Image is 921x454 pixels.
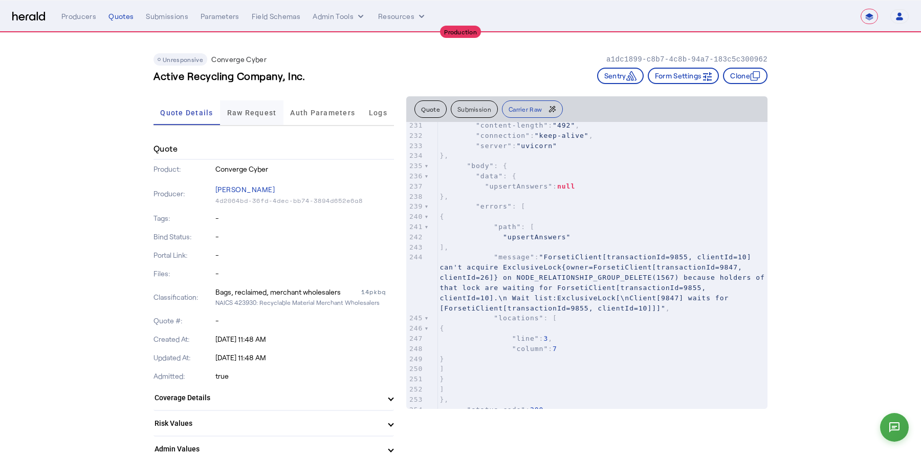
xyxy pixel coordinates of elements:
[163,56,203,63] span: Unresponsive
[215,269,394,279] p: -
[406,122,768,409] herald-code-block: quote
[215,232,394,242] p: -
[211,54,267,65] p: Converge Cyber
[227,109,277,116] span: Raw Request
[530,406,543,414] span: 200
[406,374,424,384] div: 251
[440,375,444,383] span: }
[406,405,424,415] div: 254
[476,121,548,129] span: "content-length"
[215,213,394,223] p: -
[503,233,571,241] span: "upsertAnswers"
[215,371,394,381] p: true
[516,142,557,150] span: "uvicorn"
[61,11,96,22] div: Producers
[476,142,512,150] span: "server"
[494,253,534,261] span: "message"
[153,213,213,223] p: Tags:
[440,223,534,231] span: : [
[553,121,575,129] span: "492"
[290,109,355,116] span: Auth Parameters
[153,316,213,326] p: Quote #:
[476,132,530,139] span: "connection"
[440,182,575,190] span: :
[153,164,213,174] p: Product:
[440,324,444,332] span: {
[155,418,381,429] mat-panel-title: Risk Values
[215,334,394,344] p: [DATE] 11:48 AM
[146,11,188,22] div: Submissions
[406,212,424,222] div: 240
[215,353,394,363] p: [DATE] 11:48 AM
[406,242,424,253] div: 243
[648,68,719,84] button: Form Settings
[215,297,394,307] p: NAICS 423930: Recyclable Material Merchant Wholesalers
[440,202,525,210] span: : [
[440,365,444,373] span: ]
[153,334,213,344] p: Created At:
[153,411,394,436] mat-expansion-panel-header: Risk Values
[440,335,553,342] span: : ,
[494,223,521,231] span: "path"
[606,54,768,65] p: a1dc1899-c8b7-4c8b-94a7-183c5c300962
[535,132,589,139] span: "keep-alive"
[553,345,557,353] span: 7
[440,162,508,170] span: : {
[406,120,424,131] div: 231
[509,106,542,112] span: Carrier Raw
[440,345,557,353] span: :
[406,222,424,232] div: 241
[723,68,768,84] button: Clone
[406,181,424,192] div: 237
[440,253,769,312] span: "ForsetiClient[transactionId=9855, clientId=10] can't acquire ExclusiveLock{owner=ForsetiClient[t...
[406,131,424,141] div: 232
[406,364,424,374] div: 250
[494,314,543,322] span: "locations"
[543,335,548,342] span: 3
[215,164,394,174] p: Converge Cyber
[512,345,549,353] span: "column"
[485,182,553,190] span: "upsertAnswers"
[153,250,213,260] p: Portal Link:
[440,385,444,393] span: ]
[440,142,557,150] span: :
[12,12,45,22] img: Herald Logo
[406,384,424,395] div: 252
[160,109,213,116] span: Quote Details
[406,161,424,171] div: 235
[155,393,381,403] mat-panel-title: Coverage Details
[406,192,424,202] div: 238
[440,406,548,414] span: : ,
[440,396,449,403] span: },
[440,355,444,363] span: }
[215,287,341,297] div: Bags, reclaimed, merchant wholesalers
[502,100,563,118] button: Carrier Raw
[406,141,424,151] div: 233
[440,193,449,200] span: },
[215,250,394,260] p: -
[153,385,394,410] mat-expansion-panel-header: Coverage Details
[476,202,512,210] span: "errors"
[406,232,424,242] div: 242
[451,100,498,118] button: Submission
[153,353,213,363] p: Updated At:
[440,152,449,159] span: },
[215,316,394,326] p: -
[378,11,427,22] button: Resources dropdown menu
[476,172,503,180] span: "data"
[406,323,424,334] div: 246
[153,232,213,242] p: Bind Status:
[153,189,213,199] p: Producer:
[406,313,424,323] div: 245
[440,253,769,312] span: : ,
[440,243,449,251] span: ],
[153,371,213,381] p: Admitted:
[369,109,387,116] span: Logs
[215,182,394,197] p: [PERSON_NAME]
[512,335,539,342] span: "line"
[440,172,516,180] span: : {
[108,11,134,22] div: Quotes
[440,314,557,322] span: : [
[467,162,494,170] span: "body"
[406,354,424,364] div: 249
